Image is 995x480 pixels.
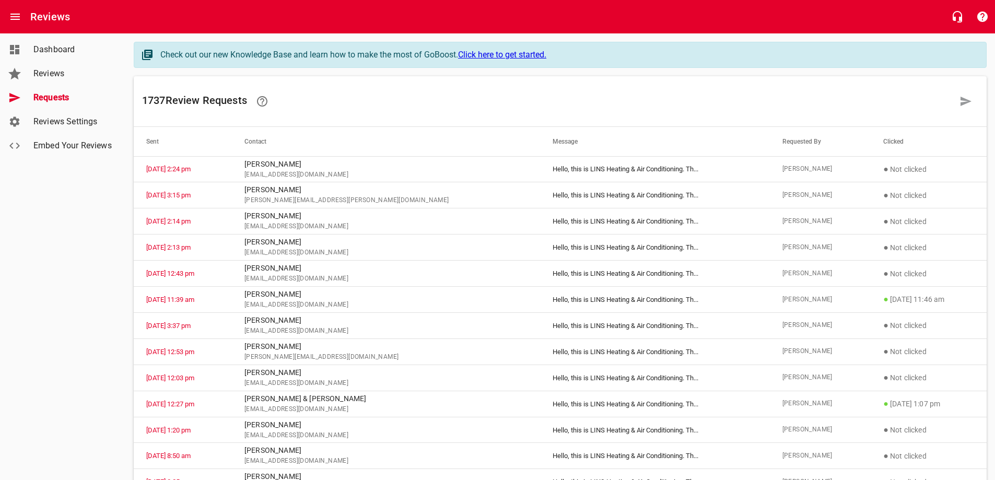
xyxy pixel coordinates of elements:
span: ● [883,164,888,174]
span: [PERSON_NAME] [782,190,859,201]
td: Hello, this is LINS Heating & Air Conditioning. Th ... [540,261,769,287]
span: ● [883,268,888,278]
a: [DATE] 12:43 pm [146,270,194,277]
td: Hello, this is LINS Heating & Air Conditioning. Th ... [540,365,769,391]
p: Not clicked [883,371,974,384]
p: Not clicked [883,319,974,332]
span: ● [883,372,888,382]
th: Contact [232,127,540,156]
p: Not clicked [883,424,974,436]
p: [PERSON_NAME] [244,341,528,352]
p: [PERSON_NAME] [244,289,528,300]
a: [DATE] 8:50 am [146,452,191,460]
a: [DATE] 3:37 pm [146,322,191,330]
a: Request a review [953,89,978,114]
span: [PERSON_NAME] [782,425,859,435]
button: Live Chat [945,4,970,29]
p: [PERSON_NAME] [244,184,528,195]
a: [DATE] 1:20 pm [146,426,191,434]
span: ● [883,216,888,226]
span: ● [883,425,888,435]
p: [PERSON_NAME] [244,263,528,274]
a: [DATE] 2:14 pm [146,217,191,225]
span: [EMAIL_ADDRESS][DOMAIN_NAME] [244,221,528,232]
a: [DATE] 11:39 am [146,296,194,303]
a: [DATE] 2:24 pm [146,165,191,173]
a: [DATE] 3:15 pm [146,191,191,199]
p: Not clicked [883,450,974,462]
a: Click here to get started. [458,50,546,60]
p: [DATE] 11:46 am [883,293,974,306]
td: Hello, this is LINS Heating & Air Conditioning. Th ... [540,235,769,261]
p: Not clicked [883,163,974,175]
th: Sent [134,127,232,156]
p: Not clicked [883,241,974,254]
td: Hello, this is LINS Heating & Air Conditioning. Th ... [540,182,769,208]
span: [PERSON_NAME] [782,164,859,174]
a: Learn how requesting reviews can improve your online presence [250,89,275,114]
button: Support Portal [970,4,995,29]
p: [PERSON_NAME] [244,367,528,378]
th: Message [540,127,769,156]
span: ● [883,294,888,304]
p: [PERSON_NAME] [244,159,528,170]
p: [PERSON_NAME] [244,210,528,221]
span: Embed Your Reviews [33,139,113,152]
td: Hello, this is LINS Heating & Air Conditioning. Th ... [540,443,769,469]
p: [PERSON_NAME] [244,237,528,248]
span: Dashboard [33,43,113,56]
span: [EMAIL_ADDRESS][DOMAIN_NAME] [244,430,528,441]
span: Reviews [33,67,113,80]
span: ● [883,346,888,356]
span: ● [883,320,888,330]
span: [EMAIL_ADDRESS][DOMAIN_NAME] [244,300,528,310]
span: [PERSON_NAME] [782,346,859,357]
span: [PERSON_NAME] [782,399,859,409]
td: Hello, this is LINS Heating & Air Conditioning. Th ... [540,208,769,235]
a: [DATE] 12:03 pm [146,374,194,382]
span: ● [883,190,888,200]
td: Hello, this is LINS Heating & Air Conditioning. Th ... [540,287,769,313]
p: [PERSON_NAME] & [PERSON_NAME] [244,393,528,404]
td: Hello, this is LINS Heating & Air Conditioning. Th ... [540,312,769,338]
td: Hello, this is LINS Heating & Air Conditioning. Th ... [540,156,769,182]
span: [EMAIL_ADDRESS][DOMAIN_NAME] [244,248,528,258]
span: [PERSON_NAME] [782,295,859,305]
span: [PERSON_NAME] [782,216,859,227]
p: [PERSON_NAME] [244,445,528,456]
span: Requests [33,91,113,104]
span: [EMAIL_ADDRESS][DOMAIN_NAME] [244,404,528,415]
span: [PERSON_NAME][EMAIL_ADDRESS][DOMAIN_NAME] [244,352,528,362]
p: Not clicked [883,189,974,202]
p: [PERSON_NAME] [244,419,528,430]
td: Hello, this is LINS Heating & Air Conditioning. Th ... [540,338,769,365]
a: [DATE] 2:13 pm [146,243,191,251]
span: [EMAIL_ADDRESS][DOMAIN_NAME] [244,274,528,284]
td: Hello, this is LINS Heating & Air Conditioning. Th ... [540,417,769,443]
span: ● [883,451,888,461]
span: [EMAIL_ADDRESS][DOMAIN_NAME] [244,456,528,466]
span: ● [883,399,888,408]
p: Not clicked [883,215,974,228]
th: Clicked [871,127,987,156]
span: ● [883,242,888,252]
div: Check out our new Knowledge Base and learn how to make the most of GoBoost. [160,49,976,61]
span: [PERSON_NAME] [782,268,859,279]
h6: 1737 Review Request s [142,89,953,114]
a: [DATE] 12:27 pm [146,400,194,408]
p: [PERSON_NAME] [244,315,528,326]
th: Requested By [770,127,871,156]
span: Reviews Settings [33,115,113,128]
button: Open drawer [3,4,28,29]
a: [DATE] 12:53 pm [146,348,194,356]
p: Not clicked [883,267,974,280]
span: [EMAIL_ADDRESS][DOMAIN_NAME] [244,170,528,180]
span: [PERSON_NAME][EMAIL_ADDRESS][PERSON_NAME][DOMAIN_NAME] [244,195,528,206]
p: [DATE] 1:07 pm [883,397,974,410]
span: [PERSON_NAME] [782,320,859,331]
span: [EMAIL_ADDRESS][DOMAIN_NAME] [244,378,528,389]
h6: Reviews [30,8,70,25]
span: [PERSON_NAME] [782,451,859,461]
span: [PERSON_NAME] [782,242,859,253]
span: [EMAIL_ADDRESS][DOMAIN_NAME] [244,326,528,336]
